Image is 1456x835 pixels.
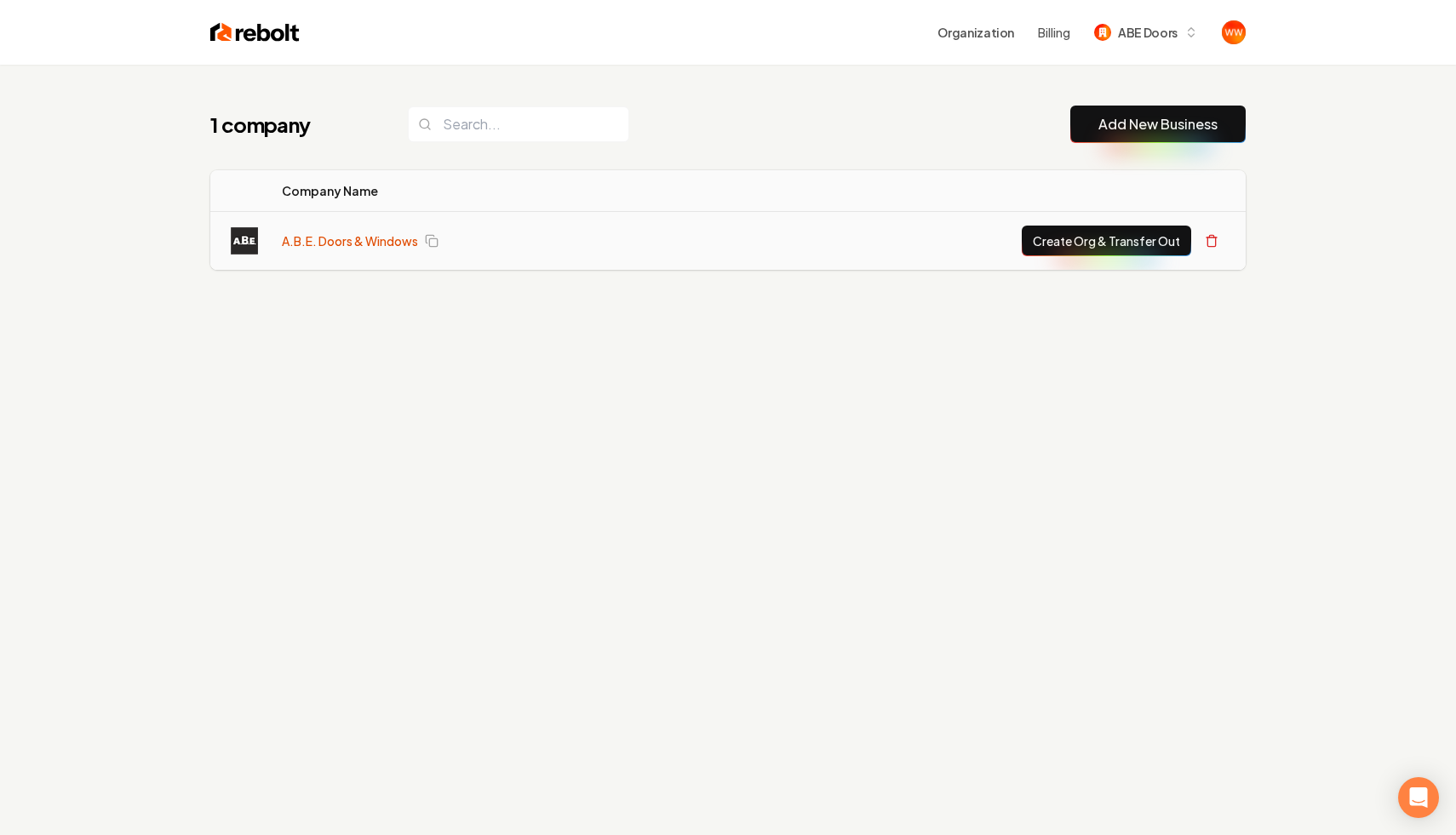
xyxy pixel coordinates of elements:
a: Add New Business [1098,114,1218,134]
img: ABE Doors [1094,24,1111,41]
th: Company Name [268,170,694,212]
button: Create Org & Transfer Out [1022,226,1191,256]
button: Open user button [1222,20,1246,44]
button: Organization [927,17,1024,48]
a: A.B.E. Doors & Windows [282,232,418,249]
button: Add New Business [1070,106,1246,143]
div: Open Intercom Messenger [1398,777,1439,818]
img: A.B.E. Doors & Windows logo [231,227,258,255]
button: Billing [1038,24,1070,41]
img: Will Wallace [1222,20,1246,44]
img: Rebolt Logo [210,20,300,44]
input: Search... [408,106,629,142]
h1: 1 company [210,111,374,138]
span: ABE Doors [1118,24,1178,42]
